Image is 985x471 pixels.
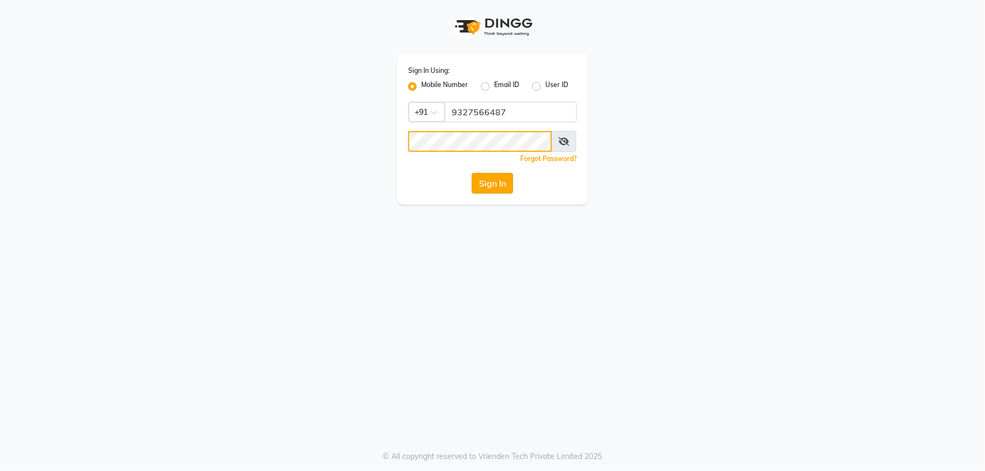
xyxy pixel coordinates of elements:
button: Sign In [472,173,513,194]
label: User ID [545,80,568,93]
img: logo1.svg [449,11,536,43]
a: Forgot Password? [520,154,577,163]
label: Mobile Number [421,80,468,93]
input: Username [445,102,577,122]
input: Username [408,131,552,152]
label: Email ID [494,80,519,93]
label: Sign In Using: [408,66,450,76]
